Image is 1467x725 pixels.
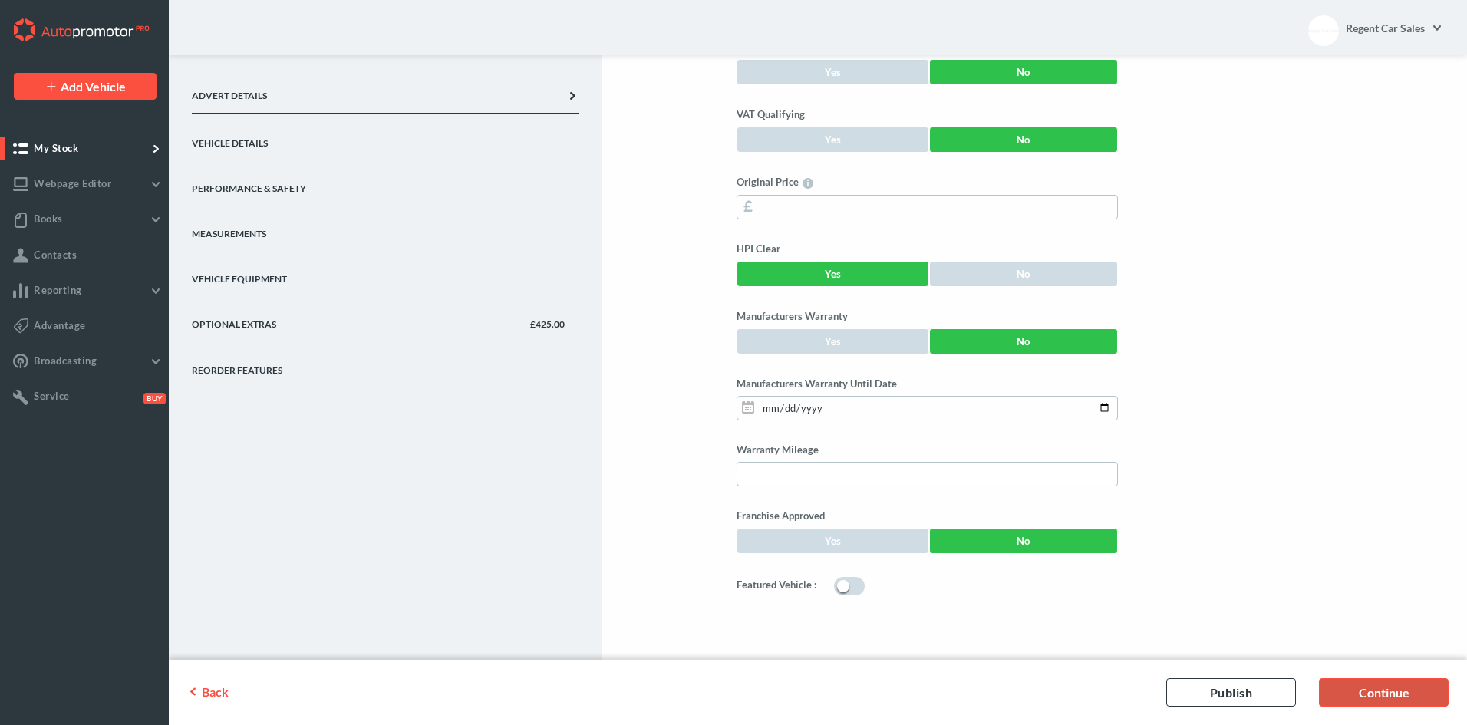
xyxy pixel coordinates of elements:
[143,393,166,404] span: Buy
[34,390,70,402] span: Service
[929,261,1119,287] a: No
[34,354,97,367] span: Broadcasting
[737,377,1118,390] label: Manufacturers Warranty Until Date
[737,127,929,153] a: Yes
[192,250,579,295] a: Vehicle Equipment
[34,319,86,331] span: Advantage
[929,127,1119,153] a: No
[34,284,82,296] span: Reporting
[1345,12,1444,43] a: Regent Car Sales
[202,684,229,698] span: Back
[737,443,1118,456] label: Warranty Mileage
[737,509,1118,522] label: Franchise Approved
[14,73,157,100] a: Add Vehicle
[929,328,1119,354] a: No
[737,176,1118,189] label: Original Price
[737,310,1118,322] label: Manufacturers Warranty
[737,328,929,354] a: Yes
[187,684,261,700] a: Back
[34,249,77,261] span: Contacts
[530,317,565,331] span: £425.00
[929,59,1119,85] a: No
[192,160,579,205] a: Performance & Safety
[737,59,929,85] a: Yes
[803,178,813,189] img: icon_validation_info3.svg
[737,396,1118,420] input: dd/mm/yyyy
[737,108,1118,120] label: VAT Qualifying
[1166,678,1296,707] a: Publish
[192,295,579,341] a: Optional Extras£425.00
[1319,678,1449,707] a: Continue
[929,528,1119,554] a: No
[192,341,579,386] a: REORDER FEATURES
[61,79,126,94] span: Add Vehicle
[737,528,929,554] a: Yes
[192,114,579,159] a: Vehicle Details
[34,177,111,189] span: Webpage Editor
[34,213,63,225] span: Books
[34,142,78,154] span: My Stock
[737,242,1118,255] label: HPI Clear
[192,205,579,250] a: Measurements
[192,67,579,114] a: Advert Details
[737,577,816,601] label: Featured Vehicle :
[140,391,163,404] button: Buy
[737,261,929,287] a: Yes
